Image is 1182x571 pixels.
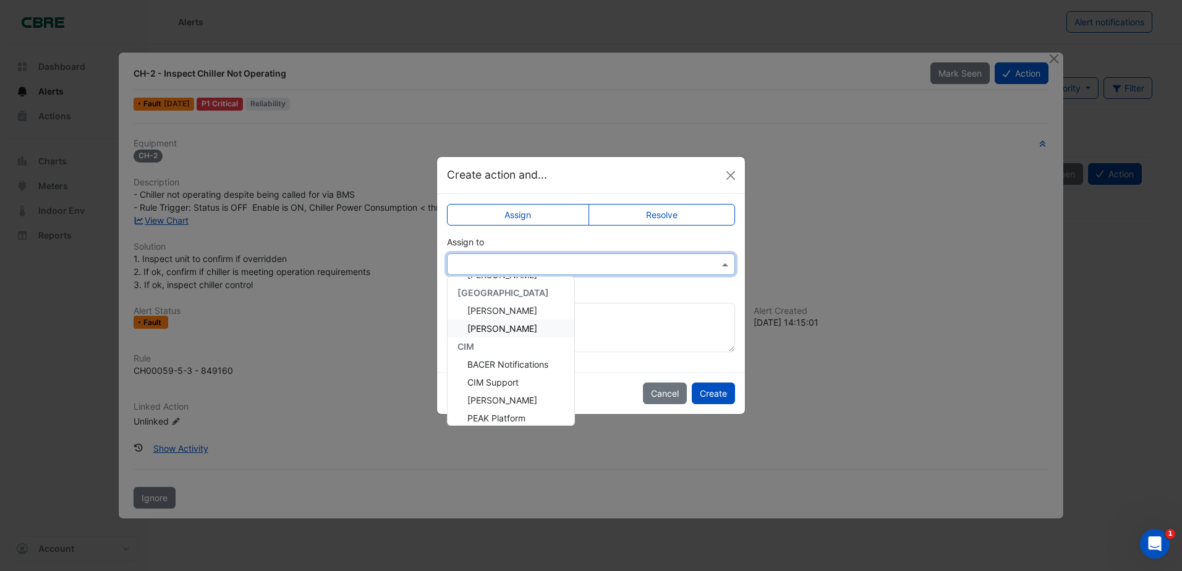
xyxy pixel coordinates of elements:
[447,235,484,248] label: Assign to
[692,383,735,404] button: Create
[467,395,537,405] span: [PERSON_NAME]
[447,167,547,183] h5: Create action and...
[448,277,574,425] div: Options List
[457,341,474,352] span: CIM
[643,383,687,404] button: Cancel
[589,204,736,226] label: Resolve
[467,269,537,280] span: [PERSON_NAME]
[467,323,537,334] span: [PERSON_NAME]
[467,305,537,316] span: [PERSON_NAME]
[447,204,589,226] label: Assign
[467,413,525,423] span: PEAK Platform
[721,166,740,185] button: Close
[457,287,549,298] span: [GEOGRAPHIC_DATA]
[467,359,548,370] span: BACER Notifications
[1165,529,1175,539] span: 1
[467,377,519,387] span: CIM Support
[1140,529,1170,559] iframe: Intercom live chat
